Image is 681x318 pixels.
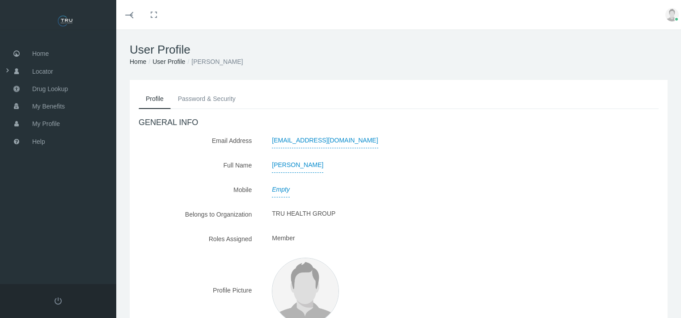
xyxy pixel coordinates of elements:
[171,89,243,109] a: Password & Security
[272,133,378,148] span: [EMAIL_ADDRESS][DOMAIN_NAME]
[272,207,335,220] span: TRU HEALTH GROUP
[130,58,146,65] a: Home
[12,10,119,32] img: TRU HEALTH GROUP
[130,43,668,57] h1: User Profile
[202,231,259,247] label: Roles Assigned
[272,182,290,197] span: Empty
[272,157,323,173] span: [PERSON_NAME]
[265,231,576,247] div: Member
[227,182,258,197] label: Mobile
[32,115,60,132] span: My Profile
[665,8,679,21] img: user-placeholder.jpg
[205,133,258,148] label: Email Address
[139,89,171,109] a: Profile
[206,282,258,298] label: Profile Picture
[185,57,243,67] li: [PERSON_NAME]
[139,118,659,128] h4: GENERAL INFO
[178,206,258,222] label: Belongs to Organization
[32,45,49,62] span: Home
[32,133,45,150] span: Help
[32,98,65,115] span: My Benefits
[32,80,68,97] span: Drug Lookup
[152,58,185,65] a: User Profile
[216,157,258,173] label: Full Name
